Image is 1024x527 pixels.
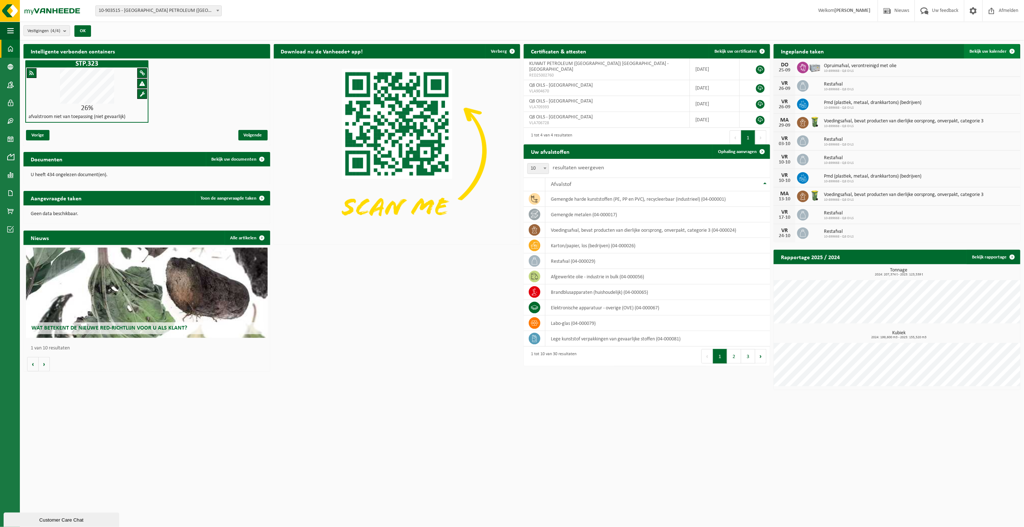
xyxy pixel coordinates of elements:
div: VR [777,80,792,86]
td: elektronische apparatuur - overige (OVE) (04-000067) [545,300,770,315]
span: 2024: 199,600 m3 - 2025: 155,520 m3 [777,336,1020,339]
span: VLA709393 [529,104,684,110]
span: Pmd (plastiek, metaal, drankkartons) (bedrijven) [824,174,921,179]
span: Bekijk uw kalender [970,49,1007,54]
button: Next [755,349,766,363]
a: Bekijk uw documenten [206,152,269,166]
span: 10-899668 - Q8 OILS [824,161,854,165]
p: U heeft 434 ongelezen document(en). [31,173,263,178]
h2: Intelligente verbonden containers [23,44,270,58]
span: Restafval [824,82,854,87]
span: Volgende [238,130,268,140]
td: [DATE] [690,96,740,112]
span: Wat betekent de nieuwe RED-richtlijn voor u als klant? [31,325,187,331]
td: afgewerkte olie - industrie in bulk (04-000056) [545,269,770,284]
span: KUWAIT PETROLEUM ([GEOGRAPHIC_DATA]) [GEOGRAPHIC_DATA] - [GEOGRAPHIC_DATA] [529,61,669,72]
span: Bekijk uw documenten [212,157,257,162]
div: 1 tot 10 van 30 resultaten [527,348,576,364]
span: 2024: 207,374 t - 2025: 123,539 t [777,273,1020,276]
span: 10-899668 - Q8 OILS [824,235,854,239]
div: 10-10 [777,160,792,165]
div: 26% [26,105,148,112]
div: VR [777,99,792,105]
td: [DATE] [690,58,740,80]
div: VR [777,209,792,215]
span: VLA904670 [529,88,684,94]
div: 26-09 [777,105,792,110]
span: Afvalstof [551,182,571,187]
span: 10 [527,163,549,174]
td: karton/papier, los (bedrijven) (04-000026) [545,238,770,253]
button: Previous [730,130,741,145]
a: Ophaling aanvragen [712,144,769,159]
span: Restafval [824,210,854,216]
div: VR [777,154,792,160]
span: RED25002760 [529,73,684,78]
span: Q8 OILS - [GEOGRAPHIC_DATA] [529,99,593,104]
img: WB-0140-HPE-GN-50 [809,190,821,202]
button: 3 [741,349,755,363]
span: Pmd (plastiek, metaal, drankkartons) (bedrijven) [824,100,921,106]
span: Q8 OILS - [GEOGRAPHIC_DATA] [529,83,593,88]
h1: STP.323 [27,60,147,67]
div: 26-09 [777,86,792,91]
span: 10-899668 - Q8 OILS [824,87,854,92]
a: Bekijk rapportage [967,250,1020,264]
p: 1 van 10 resultaten [31,346,267,351]
a: Wat betekent de nieuwe RED-richtlijn voor u als klant? [26,248,268,338]
h2: Rapportage 2025 / 2024 [774,250,847,264]
button: 1 [741,130,755,145]
img: PB-LB-0680-HPE-GY-11 [809,61,821,73]
h4: afvalstroom niet van toepassing (niet gevaarlijk) [29,114,125,119]
a: Alle artikelen [225,231,269,245]
span: 10-899668 - Q8 OILS [824,143,854,147]
td: [DATE] [690,80,740,96]
span: 10-899668 - Q8 OILS [824,124,984,129]
button: Verberg [485,44,519,58]
a: Bekijk uw kalender [964,44,1020,58]
div: MA [777,191,792,197]
td: gemengde harde kunststoffen (PE, PP en PVC), recycleerbaar (industrieel) (04-000001) [545,191,770,207]
h2: Nieuws [23,231,56,245]
span: Voedingsafval, bevat producten van dierlijke oorsprong, onverpakt, categorie 3 [824,118,984,124]
h2: Certificaten & attesten [524,44,593,58]
td: [DATE] [690,112,740,128]
div: 25-09 [777,68,792,73]
h2: Uw afvalstoffen [524,144,577,158]
div: 29-09 [777,123,792,128]
span: Opruimafval, verontreinigd met olie [824,63,896,69]
button: Volgende [39,357,50,371]
span: Toon de aangevraagde taken [201,196,257,201]
span: 10-899668 - Q8 OILS [824,106,921,110]
div: 13-10 [777,197,792,202]
div: DO [777,62,792,68]
td: restafval (04-000029) [545,253,770,269]
h2: Ingeplande taken [774,44,831,58]
count: (4/4) [51,29,60,33]
span: 10-899668 - Q8 OILS [824,198,984,202]
span: VLA706728 [529,120,684,126]
button: Vestigingen(4/4) [23,25,70,36]
div: 24-10 [777,234,792,239]
strong: [PERSON_NAME] [834,8,870,13]
button: Vorige [27,357,39,371]
h3: Kubiek [777,331,1020,339]
div: 10-10 [777,178,792,183]
img: Download de VHEPlus App [274,58,520,243]
button: 2 [727,349,741,363]
span: Verberg [491,49,507,54]
span: Bekijk uw certificaten [714,49,757,54]
a: Bekijk uw certificaten [709,44,769,58]
td: lege kunststof verpakkingen van gevaarlijke stoffen (04-000081) [545,331,770,347]
div: 03-10 [777,141,792,147]
span: 10-899668 - Q8 OILS [824,69,896,73]
div: 1 tot 4 van 4 resultaten [527,130,572,145]
span: Ophaling aanvragen [718,149,757,154]
button: Next [755,130,766,145]
span: 10 [528,164,549,174]
td: brandblusapparaten (huishoudelijk) (04-000065) [545,284,770,300]
span: 10-899668 - Q8 OILS [824,216,854,221]
div: VR [777,228,792,234]
h3: Tonnage [777,268,1020,276]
